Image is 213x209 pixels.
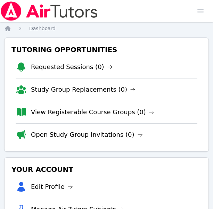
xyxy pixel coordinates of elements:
a: Open Study Group Invitations (0) [31,130,143,140]
a: Requested Sessions (0) [31,62,113,72]
nav: Breadcrumb [4,25,209,32]
a: View Registerable Course Groups (0) [31,107,154,117]
a: Dashboard [29,25,56,32]
a: Edit Profile [31,182,73,192]
h3: Your Account [10,163,203,176]
span: Dashboard [29,26,56,31]
a: Study Group Replacements (0) [31,85,136,94]
h3: Tutoring Opportunities [10,43,203,56]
